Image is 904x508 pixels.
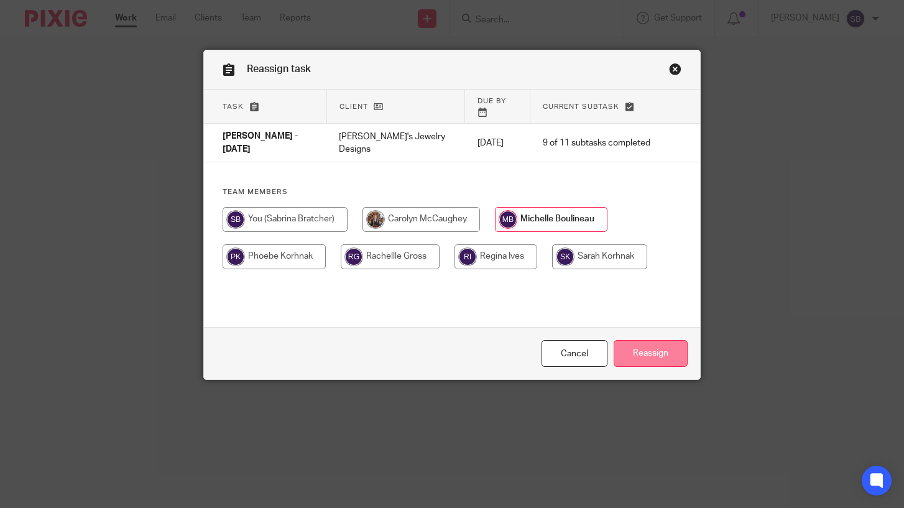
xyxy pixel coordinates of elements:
span: Current subtask [543,103,619,110]
span: Task [223,103,244,110]
h4: Team members [223,187,681,197]
a: Close this dialog window [669,63,681,80]
input: Reassign [614,340,688,367]
a: Close this dialog window [542,340,607,367]
p: [PERSON_NAME]'s Jewelry Designs [339,131,453,156]
span: Client [339,103,368,110]
p: [DATE] [477,137,518,149]
td: 9 of 11 subtasks completed [530,124,663,162]
span: Reassign task [247,64,311,74]
span: Due by [477,98,506,104]
span: [PERSON_NAME] - [DATE] [223,132,298,154]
